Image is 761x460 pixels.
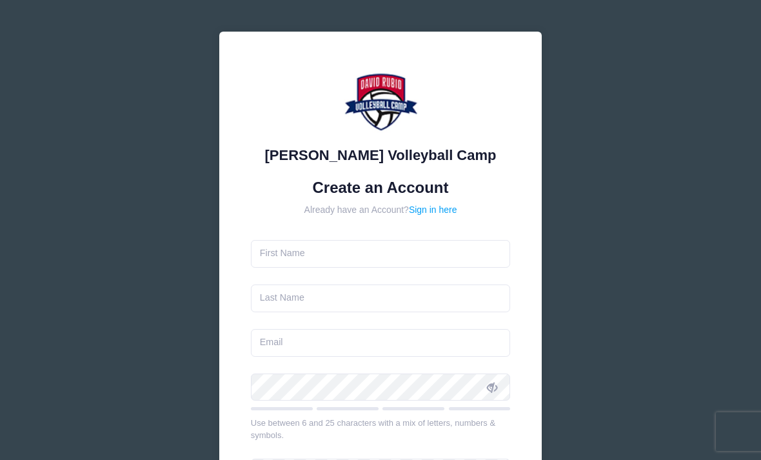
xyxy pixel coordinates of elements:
[409,205,457,215] a: Sign in here
[251,329,511,357] input: Email
[251,179,511,197] h1: Create an Account
[342,63,419,141] img: David Rubio Volleyball Camp
[251,203,511,217] div: Already have an Account?
[251,240,511,268] input: First Name
[251,285,511,312] input: Last Name
[251,417,511,442] div: Use between 6 and 25 characters with a mix of letters, numbers & symbols.
[251,145,511,166] div: [PERSON_NAME] Volleyball Camp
